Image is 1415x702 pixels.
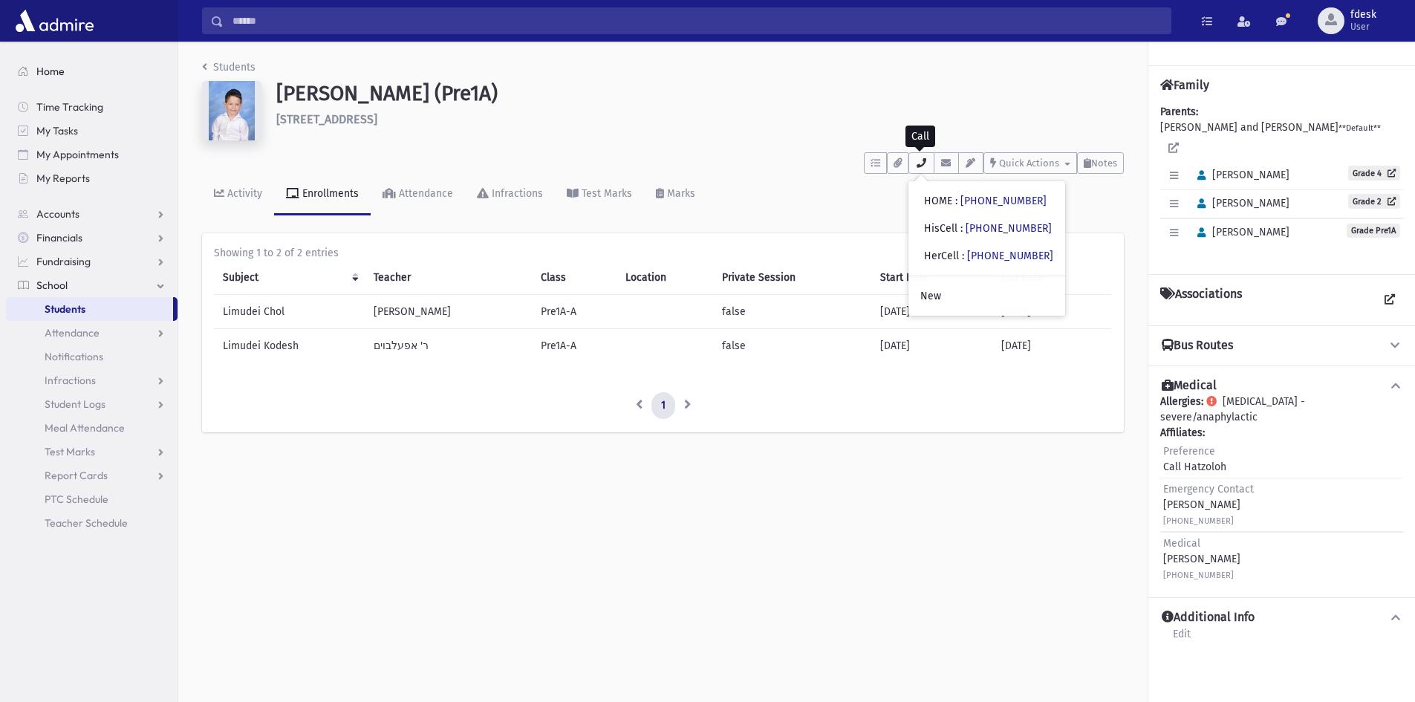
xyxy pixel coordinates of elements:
td: false [713,329,871,363]
td: [PERSON_NAME] [365,295,532,329]
h1: [PERSON_NAME] (Pre1A) [276,81,1124,106]
div: HisCell [924,221,1052,236]
b: Parents: [1160,105,1198,118]
span: Quick Actions [999,157,1059,169]
div: Enrollments [299,187,359,200]
span: User [1350,21,1376,33]
a: My Reports [6,166,178,190]
a: Activity [202,174,274,215]
div: HOME [924,193,1047,209]
a: [PHONE_NUMBER] [960,195,1047,207]
span: [PERSON_NAME] [1191,169,1289,181]
span: fdesk [1350,9,1376,21]
a: New [908,282,1065,310]
h6: [STREET_ADDRESS] [276,112,1124,126]
h4: Bus Routes [1162,338,1233,354]
h4: Associations [1160,287,1242,313]
span: : [962,250,964,262]
a: Fundraising [6,250,178,273]
span: Report Cards [45,469,108,482]
a: Attendance [6,321,178,345]
a: Report Cards [6,464,178,487]
h4: Medical [1162,378,1217,394]
a: My Tasks [6,119,178,143]
span: [PERSON_NAME] [1191,197,1289,209]
td: false [713,295,871,329]
span: Attendance [45,326,100,339]
a: Enrollments [274,174,371,215]
th: Start Date [871,261,992,295]
button: Notes [1077,152,1124,174]
div: [MEDICAL_DATA] - severe/anaphylactic [1160,394,1403,585]
a: Grade 2 [1348,194,1400,209]
h4: Additional Info [1162,610,1255,625]
a: Students [202,61,256,74]
span: Financials [36,231,82,244]
button: Bus Routes [1160,338,1403,354]
div: Activity [224,187,262,200]
span: Home [36,65,65,78]
span: Time Tracking [36,100,103,114]
button: Additional Info [1160,610,1403,625]
a: Marks [644,174,707,215]
div: HerCell [924,248,1053,264]
a: Test Marks [555,174,644,215]
span: My Tasks [36,124,78,137]
div: Showing 1 to 2 of 2 entries [214,245,1112,261]
span: Student Logs [45,397,105,411]
span: Notes [1091,157,1117,169]
td: Pre1A-A [532,329,617,363]
a: [PHONE_NUMBER] [967,250,1053,262]
th: Subject [214,261,365,295]
div: Call [905,126,935,147]
td: Limudei Chol [214,295,365,329]
span: Emergency Contact [1163,483,1254,495]
td: ר' אפעלבוים [365,329,532,363]
span: Preference [1163,445,1215,458]
th: Location [617,261,713,295]
a: Edit [1172,625,1191,652]
a: Accounts [6,202,178,226]
div: Call Hatzoloh [1163,443,1226,475]
a: Grade 4 [1348,166,1400,181]
b: Allergies: [1160,395,1203,408]
span: : [955,195,957,207]
div: Marks [664,187,695,200]
div: Attendance [396,187,453,200]
span: : [960,222,963,235]
button: Medical [1160,378,1403,394]
span: Teacher Schedule [45,516,128,530]
a: Attendance [371,174,465,215]
span: School [36,279,68,292]
td: [DATE] [871,295,992,329]
div: Test Marks [579,187,632,200]
a: Notifications [6,345,178,368]
td: Pre1A-A [532,295,617,329]
div: [PERSON_NAME] [1163,536,1240,582]
input: Search [224,7,1171,34]
span: Grade Pre1A [1347,224,1400,238]
td: [DATE] [871,329,992,363]
span: PTC Schedule [45,493,108,506]
span: Test Marks [45,445,95,458]
div: Infractions [489,187,543,200]
span: Students [45,302,85,316]
a: Test Marks [6,440,178,464]
small: [PHONE_NUMBER] [1163,571,1234,580]
a: Meal Attendance [6,416,178,440]
a: View all Associations [1376,287,1403,313]
img: 96bev8= [202,81,261,140]
a: Student Logs [6,392,178,416]
a: Financials [6,226,178,250]
a: Time Tracking [6,95,178,119]
th: Teacher [365,261,532,295]
a: Teacher Schedule [6,511,178,535]
a: Infractions [6,368,178,392]
small: [PHONE_NUMBER] [1163,516,1234,526]
b: Affiliates: [1160,426,1205,439]
a: [PHONE_NUMBER] [966,222,1052,235]
span: Accounts [36,207,79,221]
span: Medical [1163,537,1200,550]
div: [PERSON_NAME] and [PERSON_NAME] [1160,104,1403,262]
span: Notifications [45,350,103,363]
